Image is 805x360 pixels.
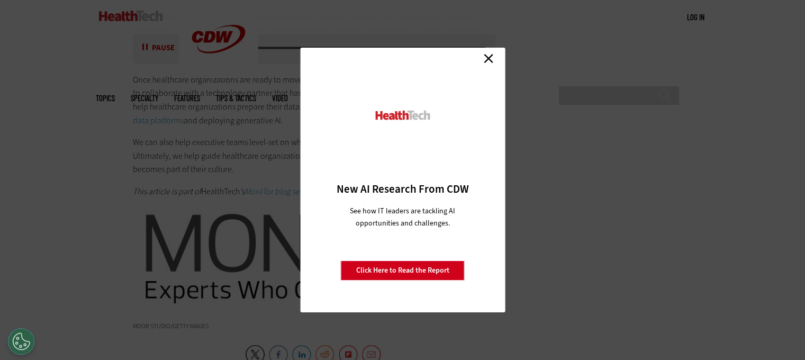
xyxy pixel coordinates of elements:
[481,50,496,66] a: Close
[374,110,431,121] img: HealthTech_0.png
[319,182,486,196] h3: New AI Research From CDW
[8,328,34,355] button: Open Preferences
[341,260,465,281] a: Click Here to Read the Report
[337,205,468,229] p: See how IT leaders are tackling AI opportunities and challenges.
[8,328,34,355] div: Cookies Settings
